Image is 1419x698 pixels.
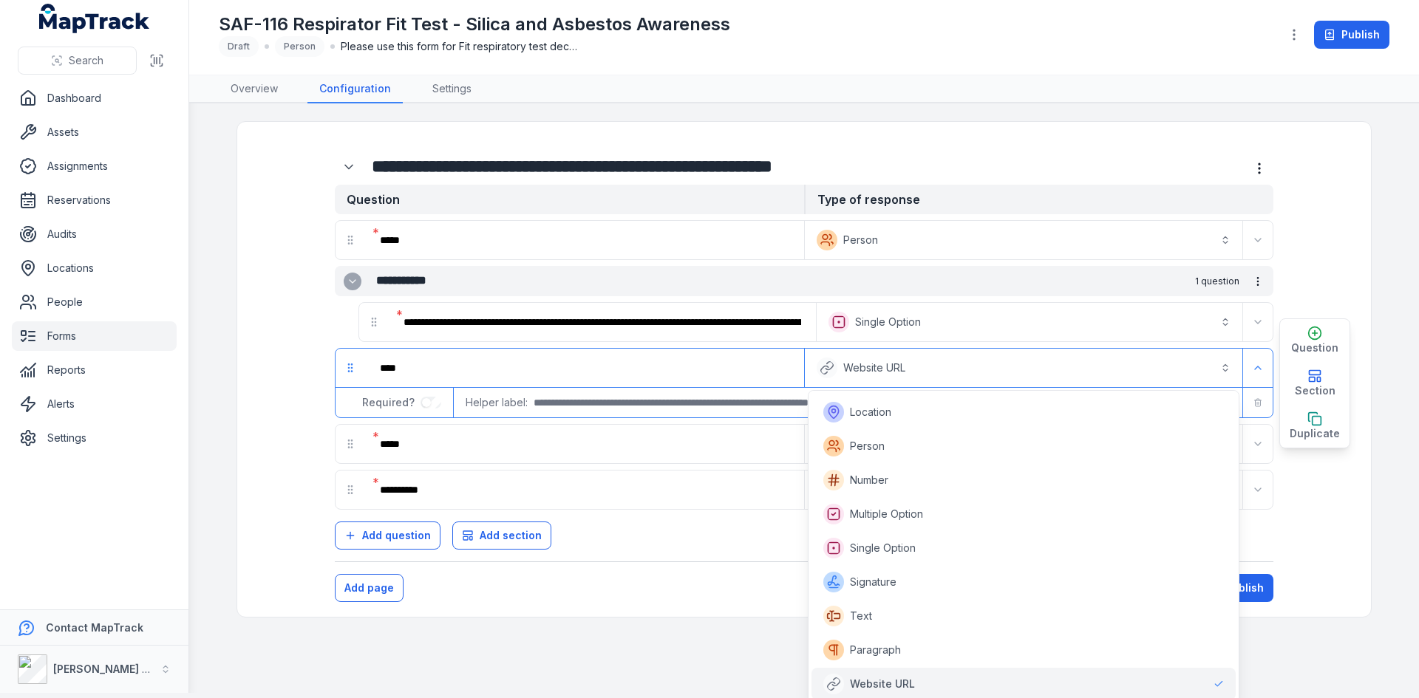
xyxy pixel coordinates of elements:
[850,541,916,555] span: Single Option
[850,643,901,657] span: Paragraph
[850,609,872,623] span: Text
[850,405,891,420] span: Location
[850,575,896,589] span: Signature
[850,507,923,521] span: Multiple Option
[850,439,885,454] span: Person
[850,473,888,487] span: Number
[850,677,915,691] span: Website URL
[808,352,1239,384] button: Website URL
